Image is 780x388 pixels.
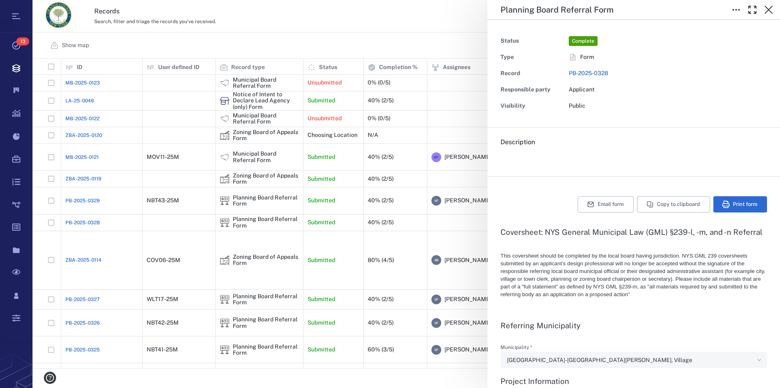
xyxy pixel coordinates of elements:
[500,100,565,112] div: Visibility
[500,52,565,63] div: Type
[500,253,765,297] span: This coversheet should be completed by the local board having jurisdiction. NYS GML 239 covershee...
[507,355,754,365] div: [GEOGRAPHIC_DATA]-[GEOGRAPHIC_DATA][PERSON_NAME], Village
[578,196,634,212] button: Email form
[500,5,613,15] h5: Planning Board Referral Form
[500,227,767,237] h3: Coversheet: NYS General Municipal Law (GML) §239-l, -m, and -n Referral
[728,2,744,18] button: Toggle to Edit Boxes
[18,6,35,13] span: Help
[500,321,767,330] h3: Referring Municipality
[637,196,710,212] button: Copy to clipboard
[500,137,767,147] h6: Description
[500,35,565,47] div: Status
[570,38,596,45] span: Complete
[500,376,767,386] h3: Project Information
[713,196,767,212] button: Print form
[760,2,777,18] button: Close
[500,84,565,95] div: Responsible party
[16,37,29,46] span: 13
[500,345,767,352] label: Municipality
[569,86,595,93] span: Applicant
[500,154,502,162] span: .
[500,68,565,79] div: Record
[500,352,767,368] div: Municipality
[569,70,608,76] a: PB-2025-0328
[569,102,585,109] span: Public
[580,53,594,61] span: Form
[744,2,760,18] button: Toggle Fullscreen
